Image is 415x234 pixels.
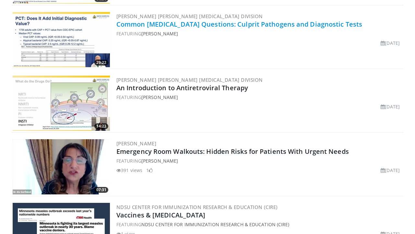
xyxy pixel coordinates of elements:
div: FEATURING [116,94,402,101]
a: [PERSON_NAME] [141,31,178,37]
a: NDSU Center for Immunization Research & Education (CIRE) [116,204,278,210]
img: c73ac1ca-7247-4590-a3f2-b9414b73cd5c.300x170_q85_crop-smart_upscale.jpg [13,12,110,67]
a: Vaccines & [MEDICAL_DATA] [116,211,206,219]
a: [PERSON_NAME] [141,94,178,100]
li: 1 [146,167,153,174]
a: [PERSON_NAME] [116,140,156,147]
a: [PERSON_NAME] [PERSON_NAME] [MEDICAL_DATA] Division [116,77,263,83]
div: FEATURING [116,157,402,164]
a: [PERSON_NAME] [141,158,178,164]
li: [DATE] [381,167,400,174]
span: 07:31 [94,187,108,193]
img: 9f00a8e3-1c9e-4cf6-8c56-4d06e1977eb9.300x170_q85_crop-smart_upscale.jpg [13,76,110,131]
img: d1d3d44d-0dab-4c2d-80d0-d81517b40b1b.300x170_q85_crop-smart_upscale.jpg [13,139,110,194]
a: 14:23 [13,76,110,131]
a: An Introduction to Antiretroviral Therapy [116,83,248,92]
li: [DATE] [381,103,400,110]
a: Emergency Room Walkouts: Hidden Risks for Patients With Urgent Needs [116,147,349,156]
a: 07:31 [13,139,110,194]
span: 14:23 [94,123,108,129]
div: FEATURING [116,221,402,228]
li: 391 views [116,167,142,174]
a: [PERSON_NAME] [PERSON_NAME] [MEDICAL_DATA] Division [116,13,263,19]
li: [DATE] [381,40,400,46]
a: NDSU Center for Immunization Research & Education (CIRE) [141,221,290,228]
a: Common [MEDICAL_DATA] Questions: Culprit Pathogens and Diagnostic Tests [116,20,362,29]
a: 29:22 [13,12,110,67]
div: FEATURING [116,30,402,37]
span: 29:22 [94,60,108,66]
